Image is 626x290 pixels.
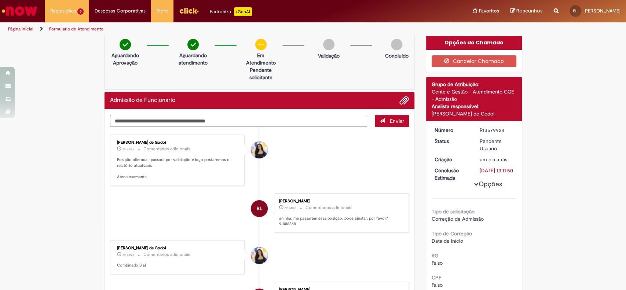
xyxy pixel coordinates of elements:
[480,156,507,163] span: um dia atrás
[49,26,103,32] a: Formulário de Atendimento
[516,7,543,14] span: Rascunhos
[480,126,514,134] div: R13579928
[432,230,472,237] b: Tipo de Correção
[251,142,268,158] div: Ana Santos de Godoi
[480,156,507,163] time: 30/09/2025 09:05:11
[257,200,262,217] span: BL
[243,52,279,66] p: Em Atendimento
[432,103,516,110] div: Analista responsável:
[110,115,367,127] textarea: Digite sua mensagem aqui...
[426,35,522,50] div: Opções do Chamado
[318,52,340,59] p: Validação
[122,253,134,257] time: 01/10/2025 09:31:12
[279,216,401,227] p: aninha, me passaram essa posição. pode ajustar, por favor? 91086368
[305,205,352,211] small: Comentários adicionais
[255,39,267,50] img: circle-minus.png
[179,5,199,16] img: click_logo_yellow_360x200.png
[143,146,190,152] small: Comentários adicionais
[117,246,239,250] div: [PERSON_NAME] de Godoi
[429,137,474,145] dt: Status
[432,208,475,215] b: Tipo de solicitação
[251,247,268,264] div: Ana Santos de Godoi
[143,252,190,258] small: Comentários adicionais
[285,206,296,210] time: 01/10/2025 09:33:32
[251,200,268,217] div: Beatriz Francisconi De Lima
[95,7,146,15] span: Despesas Corporativas
[107,52,143,66] p: Aguardando Aprovação
[6,22,412,36] ul: Trilhas de página
[122,147,134,151] span: 6h atrás
[50,7,76,15] span: Requisições
[1,4,39,18] img: ServiceNow
[583,8,620,14] span: [PERSON_NAME]
[390,118,404,124] span: Enviar
[210,7,252,16] div: Padroniza
[117,263,239,268] p: Combinado Bia!
[479,7,499,15] span: Favoritos
[480,137,514,152] div: Pendente Usuário
[432,55,516,67] button: Cancelar Chamado
[285,206,296,210] span: 6h atrás
[510,8,543,15] a: Rascunhos
[573,8,578,13] span: BL
[8,26,33,32] a: Página inicial
[375,115,409,127] button: Enviar
[234,7,252,16] p: +GenAi
[243,66,279,81] p: Pendente solicitante
[117,157,239,180] p: Posição alterada , passara por validação e logo postaremos o relatório atualizado. Atenciosamente.
[432,252,438,259] b: RG
[175,52,211,66] p: Aguardando atendimento
[429,156,474,163] dt: Criação
[429,167,474,181] dt: Conclusão Estimada
[77,8,84,15] span: 5
[432,238,463,244] span: Data de Início
[120,39,131,50] img: check-circle-green.png
[480,156,514,163] div: 30/09/2025 09:05:11
[480,167,514,174] div: [DATE] 13:11:50
[122,253,134,257] span: 6h atrás
[432,110,516,117] div: [PERSON_NAME] de Godoi
[432,216,484,222] span: Correção de Admissão
[432,260,443,266] span: Falso
[391,39,402,50] img: img-circle-grey.png
[117,140,239,145] div: [PERSON_NAME] de Godoi
[432,88,516,103] div: Gente e Gestão - Atendimento GGE - Admissão
[399,96,409,105] button: Adicionar anexos
[432,274,441,281] b: CPF
[323,39,334,50] img: img-circle-grey.png
[110,97,175,104] h2: Admissão de Funcionário Histórico de tíquete
[122,147,134,151] time: 01/10/2025 09:39:51
[432,282,443,288] span: Falso
[279,199,401,203] div: [PERSON_NAME]
[429,126,474,134] dt: Número
[432,81,516,88] div: Grupo de Atribuição:
[157,7,168,15] span: More
[385,52,408,59] p: Concluído
[187,39,199,50] img: check-circle-green.png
